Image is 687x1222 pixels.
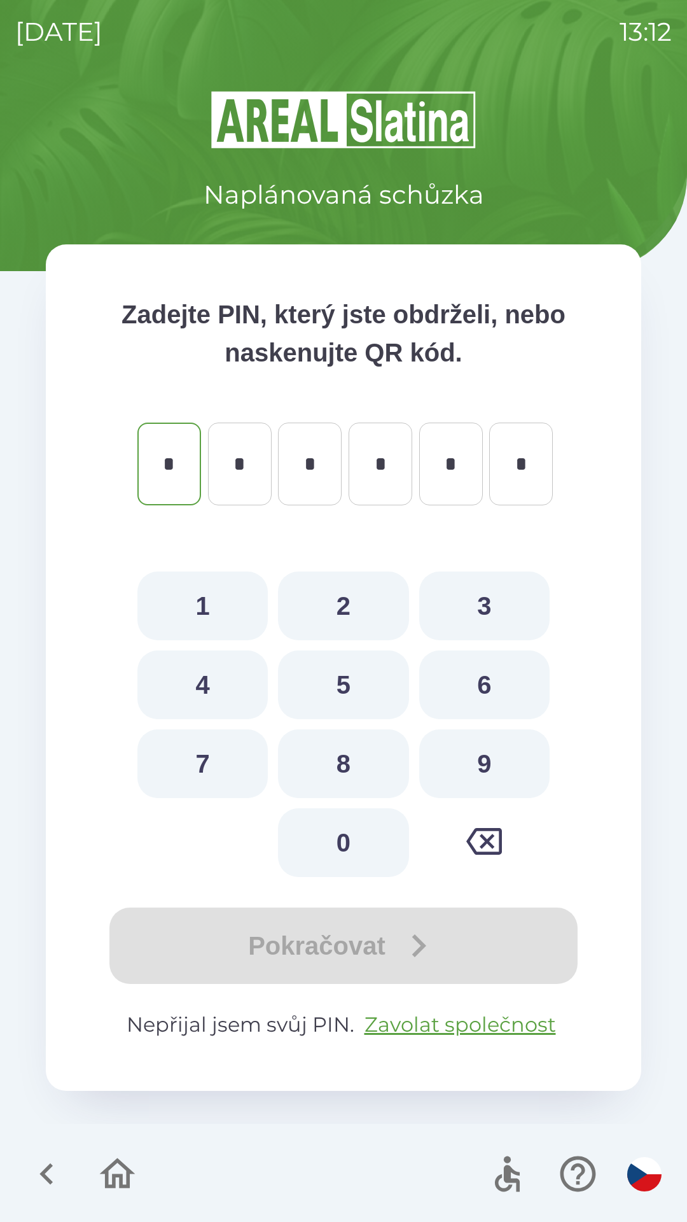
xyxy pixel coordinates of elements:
[627,1157,662,1191] img: cs flag
[419,729,550,798] button: 9
[278,808,408,877] button: 0
[97,295,590,372] p: Zadejte PIN, který jste obdrželi, nebo naskenujte QR kód.
[419,650,550,719] button: 6
[620,13,672,51] p: 13:12
[278,729,408,798] button: 8
[278,650,408,719] button: 5
[137,572,268,640] button: 1
[137,650,268,719] button: 4
[419,572,550,640] button: 3
[359,1009,561,1040] button: Zavolat společnost
[278,572,408,640] button: 2
[204,176,484,214] p: Naplánovaná schůzka
[97,1009,590,1040] p: Nepřijal jsem svůj PIN.
[137,729,268,798] button: 7
[15,13,102,51] p: [DATE]
[46,89,641,150] img: Logo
